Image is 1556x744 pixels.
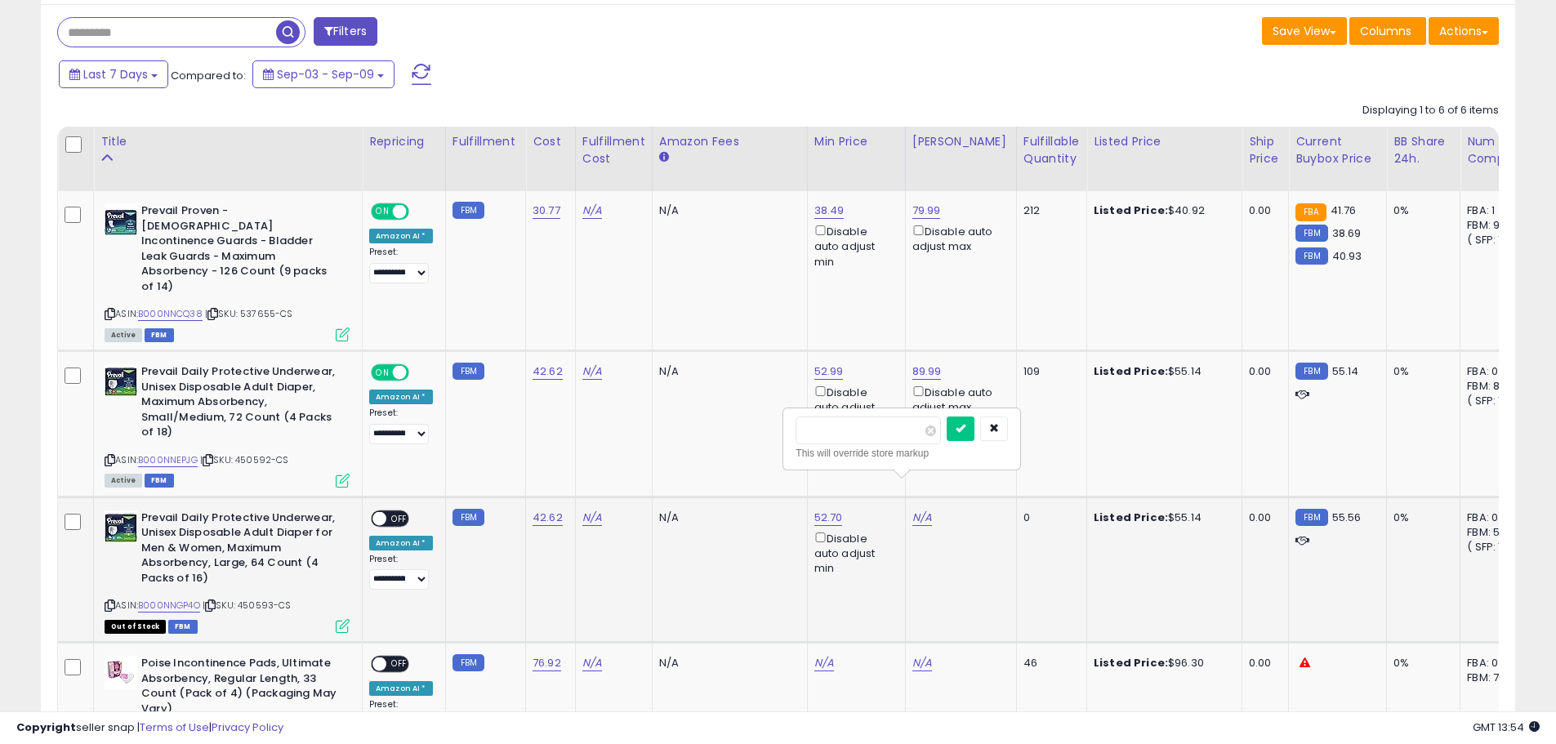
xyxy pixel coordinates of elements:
div: Disable auto adjust max [912,383,1004,415]
a: 30.77 [533,203,560,219]
div: Disable auto adjust max [912,222,1004,254]
div: Listed Price [1094,133,1235,150]
div: Repricing [369,133,439,150]
div: FBA: 0 [1467,656,1521,670]
div: FBA: 1 [1467,203,1521,218]
div: Fulfillable Quantity [1023,133,1080,167]
div: ASIN: [105,203,350,340]
small: FBM [453,363,484,380]
b: Listed Price: [1094,363,1168,379]
div: 109 [1023,364,1074,379]
div: Cost [533,133,568,150]
a: N/A [582,655,602,671]
img: 51oiDEtuE6L._SL40_.jpg [105,203,137,236]
span: FBM [145,328,174,342]
div: Amazon AI * [369,536,433,550]
small: Amazon Fees. [659,150,669,165]
div: ( SFP: 1 ) [1467,540,1521,555]
a: B000NNCQ38 [138,307,203,321]
span: FBM [145,474,174,488]
div: ( SFP: 1 ) [1467,233,1521,247]
span: All listings that are currently out of stock and unavailable for purchase on Amazon [105,620,166,634]
div: Fulfillment [453,133,519,150]
div: Amazon AI * [369,390,433,404]
div: 0% [1393,510,1447,525]
div: Amazon AI * [369,681,433,696]
div: 0.00 [1249,656,1276,670]
span: OFF [386,657,412,671]
div: 0 [1023,510,1074,525]
button: Filters [314,17,377,46]
small: FBM [1295,363,1327,380]
a: N/A [912,655,932,671]
div: Preset: [369,247,433,283]
small: FBM [1295,247,1327,265]
div: 0.00 [1249,203,1276,218]
div: seller snap | | [16,720,283,736]
div: Amazon Fees [659,133,800,150]
span: | SKU: 450593-CS [203,599,292,612]
a: N/A [582,203,602,219]
span: Last 7 Days [83,66,148,82]
span: | SKU: 537655-CS [205,307,293,320]
b: Listed Price: [1094,203,1168,218]
small: FBM [453,509,484,526]
div: N/A [659,510,795,525]
div: FBM: 9 [1467,218,1521,233]
div: FBM: 7 [1467,670,1521,685]
span: All listings currently available for purchase on Amazon [105,328,142,342]
small: FBM [453,202,484,219]
div: ASIN: [105,364,350,485]
span: | SKU: 450592-CS [200,453,289,466]
a: 42.62 [533,510,563,526]
a: 38.49 [814,203,845,219]
span: 40.93 [1332,248,1362,264]
a: 52.99 [814,363,844,380]
span: ON [372,205,393,219]
a: 42.62 [533,363,563,380]
small: FBM [1295,225,1327,242]
div: This will override store markup [796,445,1008,461]
b: Prevail Daily Protective Underwear, Unisex Disposable Adult Diaper for Men & Women, Maximum Absor... [141,510,340,590]
a: N/A [912,510,932,526]
span: 41.76 [1331,203,1357,218]
div: Title [100,133,355,150]
img: 41ihKQMee4L._SL40_.jpg [105,656,137,688]
div: Current Buybox Price [1295,133,1380,167]
strong: Copyright [16,719,76,735]
span: 55.14 [1332,363,1359,379]
a: B000NNGP4O [138,599,200,613]
div: FBM: 8 [1467,379,1521,394]
div: [PERSON_NAME] [912,133,1010,150]
img: 51reqPH4mrL._SL40_.jpg [105,510,137,543]
div: 0% [1393,203,1447,218]
div: N/A [659,203,795,218]
small: FBM [1295,509,1327,526]
div: Disable auto adjust min [814,222,893,270]
div: Preset: [369,554,433,590]
div: $55.14 [1094,364,1229,379]
span: OFF [407,366,433,380]
div: $55.14 [1094,510,1229,525]
div: N/A [659,364,795,379]
div: FBA: 0 [1467,510,1521,525]
img: 51Cv38IxKaL._SL40_.jpg [105,364,137,397]
a: N/A [582,510,602,526]
span: Sep-03 - Sep-09 [277,66,374,82]
b: Poise Incontinence Pads, Ultimate Absorbency, Regular Length, 33 Count (Pack of 4) (Packaging May... [141,656,340,720]
b: Prevail Daily Protective Underwear, Unisex Disposable Adult Diaper, Maximum Absorbency, Small/Med... [141,364,340,444]
div: BB Share 24h. [1393,133,1453,167]
div: 46 [1023,656,1074,670]
div: Min Price [814,133,898,150]
span: Compared to: [171,68,246,83]
a: N/A [582,363,602,380]
span: FBM [168,620,198,634]
div: ASIN: [105,510,350,631]
div: N/A [659,656,795,670]
div: 0.00 [1249,364,1276,379]
b: Prevail Proven - [DEMOGRAPHIC_DATA] Incontinence Guards - Bladder Leak Guards - Maximum Absorbenc... [141,203,340,298]
span: 2025-09-17 13:54 GMT [1473,719,1540,735]
button: Columns [1349,17,1426,45]
div: FBA: 0 [1467,364,1521,379]
div: $40.92 [1094,203,1229,218]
